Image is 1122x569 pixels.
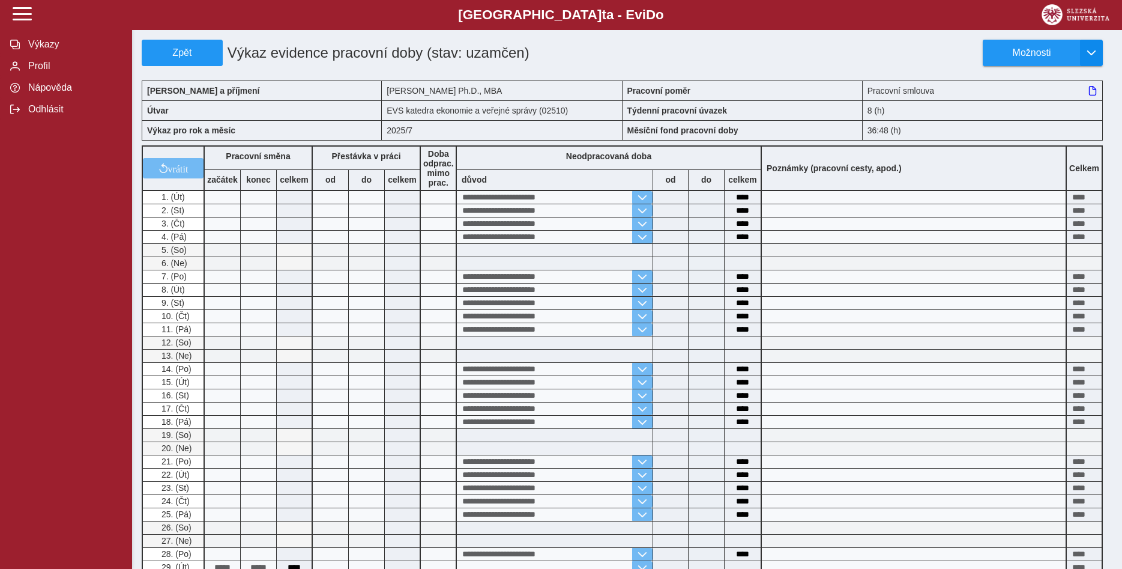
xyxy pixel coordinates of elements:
b: celkem [725,175,761,184]
span: 25. (Pá) [159,510,192,519]
span: 4. (Pá) [159,232,187,242]
span: Odhlásit [25,104,122,115]
span: Nápověda [25,82,122,93]
button: Možnosti [983,40,1080,66]
span: 19. (So) [159,430,192,440]
span: vrátit [168,163,189,173]
span: 14. (Po) [159,364,192,374]
button: Zpět [142,40,223,66]
span: t [602,7,606,22]
span: 27. (Ne) [159,536,192,546]
b: Neodpracovaná doba [566,151,651,161]
span: Možnosti [993,47,1070,58]
b: Celkem [1069,163,1099,173]
span: 28. (Po) [159,549,192,559]
img: logo_web_su.png [1042,4,1109,25]
b: Doba odprac. mimo prac. [423,149,454,187]
div: 8 (h) [863,100,1103,120]
span: 6. (Ne) [159,258,187,268]
b: od [653,175,688,184]
span: 15. (Út) [159,377,190,387]
span: o [656,7,664,22]
span: 10. (Čt) [159,311,190,321]
b: Týdenní pracovní úvazek [627,106,728,115]
span: 16. (St) [159,391,189,400]
span: 20. (Ne) [159,443,192,453]
span: 17. (Čt) [159,404,190,413]
span: 5. (So) [159,245,187,255]
div: 2025/7 [382,120,622,141]
b: Přestávka v práci [331,151,400,161]
b: začátek [205,175,240,184]
div: EVS katedra ekonomie a veřejné správy (02510) [382,100,622,120]
b: [GEOGRAPHIC_DATA] a - Evi [36,7,1086,23]
b: Poznámky (pracovní cesty, apod.) [762,163,906,173]
div: [PERSON_NAME] Ph.D., MBA [382,81,622,100]
span: 26. (So) [159,523,192,532]
div: Pracovní smlouva [863,81,1103,100]
span: Zpět [147,47,217,58]
button: vrátit [143,158,204,178]
span: Profil [25,61,122,72]
b: Pracovní směna [226,151,290,161]
h1: Výkaz evidence pracovní doby (stav: uzamčen) [223,40,546,66]
span: 7. (Po) [159,272,187,281]
b: celkem [385,175,420,184]
span: 3. (Čt) [159,219,185,228]
span: 18. (Pá) [159,417,192,427]
span: 2. (St) [159,205,184,215]
span: 12. (So) [159,338,192,347]
span: 24. (Čt) [159,496,190,506]
span: 22. (Út) [159,470,190,479]
div: 36:48 (h) [863,120,1103,141]
b: od [313,175,348,184]
span: 9. (St) [159,298,184,308]
span: 8. (Út) [159,285,185,294]
span: 1. (Út) [159,192,185,202]
span: 13. (Ne) [159,351,192,361]
b: Měsíční fond pracovní doby [627,126,738,135]
b: důvod [462,175,487,184]
b: Pracovní poměr [627,86,691,96]
span: D [646,7,656,22]
span: 11. (Pá) [159,324,192,334]
b: Výkaz pro rok a měsíc [147,126,235,135]
span: 23. (St) [159,483,189,493]
b: celkem [277,175,312,184]
span: Výkazy [25,39,122,50]
b: konec [241,175,276,184]
b: [PERSON_NAME] a příjmení [147,86,259,96]
span: 21. (Po) [159,457,192,466]
b: Útvar [147,106,169,115]
b: do [349,175,384,184]
b: do [689,175,724,184]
